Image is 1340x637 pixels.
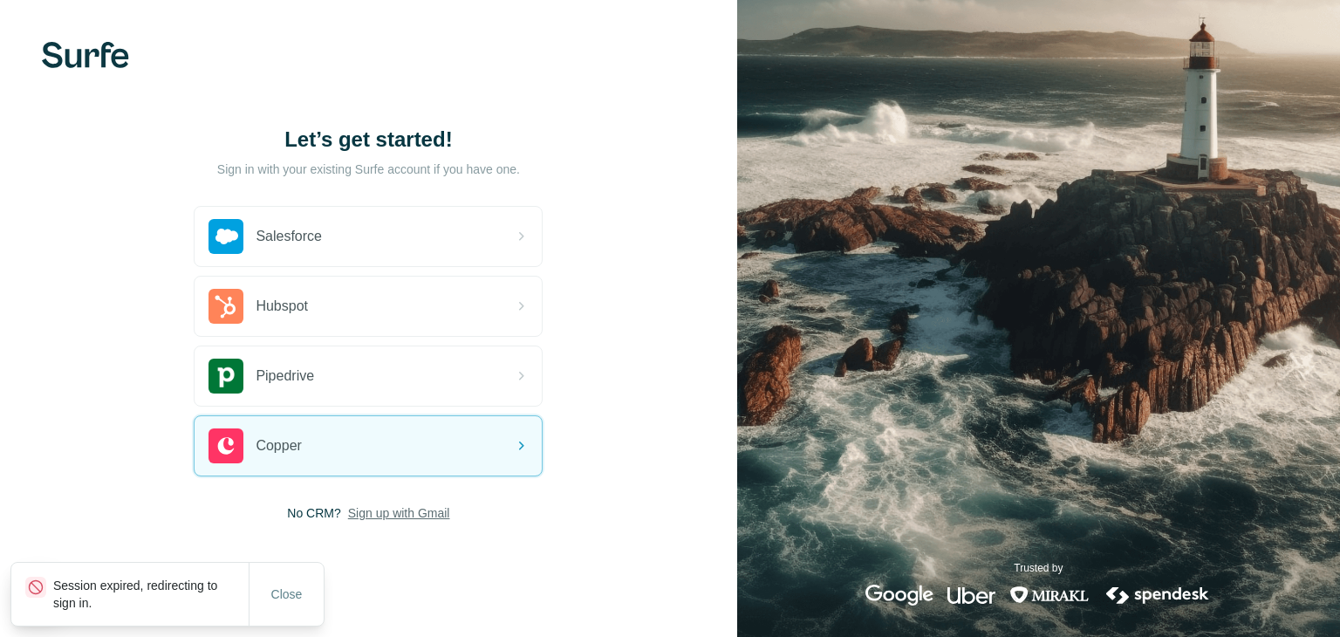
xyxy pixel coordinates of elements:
[259,579,315,610] button: Close
[256,226,322,247] span: Salesforce
[53,577,249,612] p: Session expired, redirecting to sign in.
[209,219,243,254] img: salesforce's logo
[256,366,314,387] span: Pipedrive
[287,504,340,522] span: No CRM?
[271,586,303,603] span: Close
[42,42,129,68] img: Surfe's logo
[1009,585,1090,606] img: mirakl's logo
[865,585,933,606] img: google's logo
[209,359,243,394] img: pipedrive's logo
[1104,585,1212,606] img: spendesk's logo
[1014,560,1063,576] p: Trusted by
[947,585,995,606] img: uber's logo
[348,504,450,522] button: Sign up with Gmail
[194,126,543,154] h1: Let’s get started!
[209,428,243,463] img: copper's logo
[209,289,243,324] img: hubspot's logo
[217,161,520,178] p: Sign in with your existing Surfe account if you have one.
[256,296,308,317] span: Hubspot
[256,435,301,456] span: Copper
